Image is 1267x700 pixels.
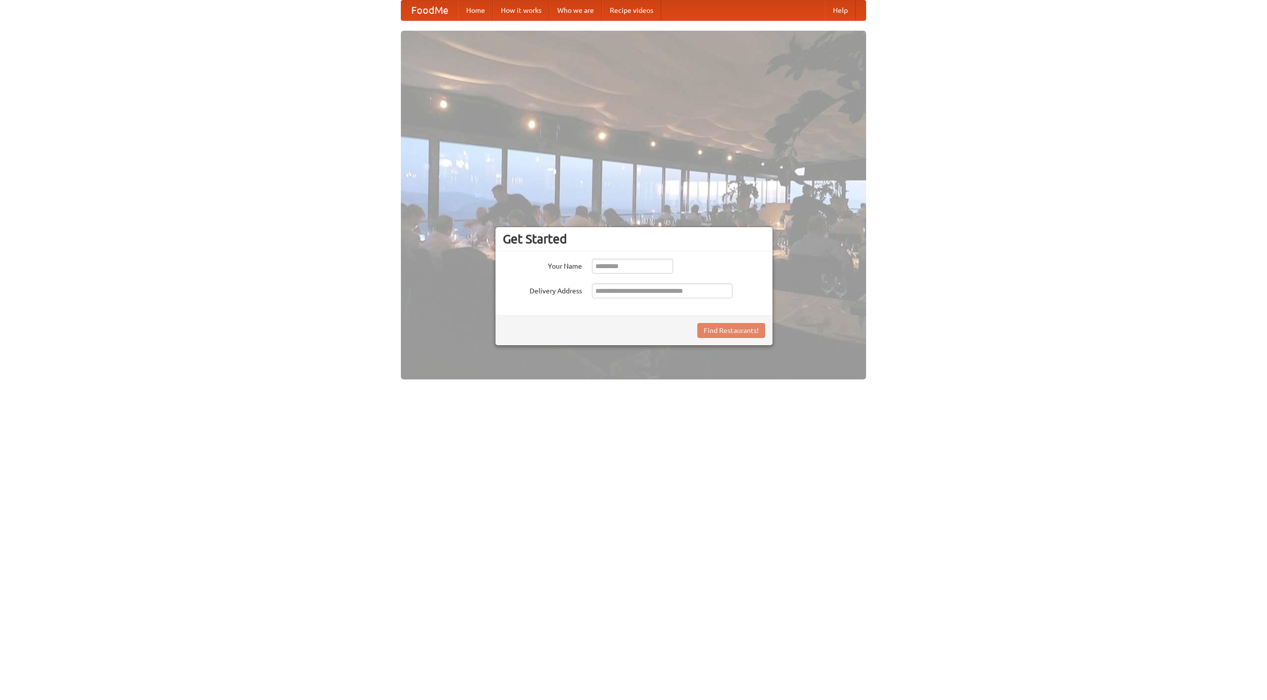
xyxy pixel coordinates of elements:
a: How it works [493,0,549,20]
button: Find Restaurants! [697,323,765,338]
label: Delivery Address [503,283,582,296]
h3: Get Started [503,232,765,246]
a: Help [825,0,856,20]
a: FoodMe [401,0,458,20]
a: Home [458,0,493,20]
label: Your Name [503,259,582,271]
a: Recipe videos [602,0,661,20]
a: Who we are [549,0,602,20]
